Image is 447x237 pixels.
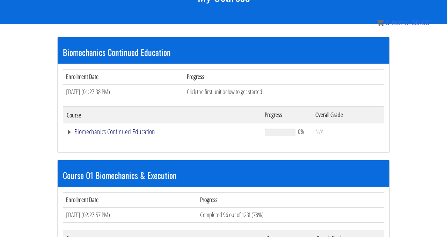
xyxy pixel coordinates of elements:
th: Enrollment Date [63,69,184,84]
img: icon11.png [377,19,384,26]
td: Completed 96 out of 123! (78%) [197,207,384,222]
span: 0% [298,128,304,135]
td: N/A [312,123,384,140]
th: Progress [197,193,384,208]
th: Enrollment Date [63,193,197,208]
td: Click the first unit below to get started! [184,84,384,99]
span: $ [412,19,416,27]
span: items: [391,19,410,27]
h3: Biomechanics Continued Education [63,48,384,57]
th: Progress [261,107,312,123]
a: Biomechanics Continued Education [67,128,258,135]
th: Course [63,107,261,123]
th: Overall Grade [312,107,384,123]
td: [DATE] (02:27:57 PM) [63,207,197,222]
span: 0 [386,19,389,27]
h3: Course 01 Biomechanics & Execution [63,171,384,180]
th: Progress [184,69,384,84]
bdi: 0.00 [412,19,430,27]
a: 0 items: $0.00 [377,19,430,27]
td: [DATE] (01:27:38 PM) [63,84,184,99]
